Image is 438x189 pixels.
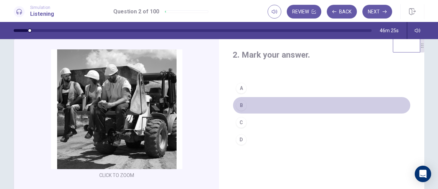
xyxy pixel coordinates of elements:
button: Back [327,5,357,19]
h1: Listening [30,10,54,18]
span: Simulation [30,5,54,10]
button: C [233,114,411,131]
div: D [236,134,247,145]
div: Open Intercom Messenger [415,166,431,182]
button: B [233,97,411,114]
h1: Question 2 of 100 [113,8,159,16]
div: B [236,100,247,111]
button: Review [287,5,321,19]
button: Next [362,5,392,19]
h4: 2. Mark your answer. [233,49,411,60]
span: 46m 25s [380,28,399,33]
button: A [233,80,411,97]
div: C [236,117,247,128]
div: A [236,83,247,94]
button: D [233,131,411,148]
